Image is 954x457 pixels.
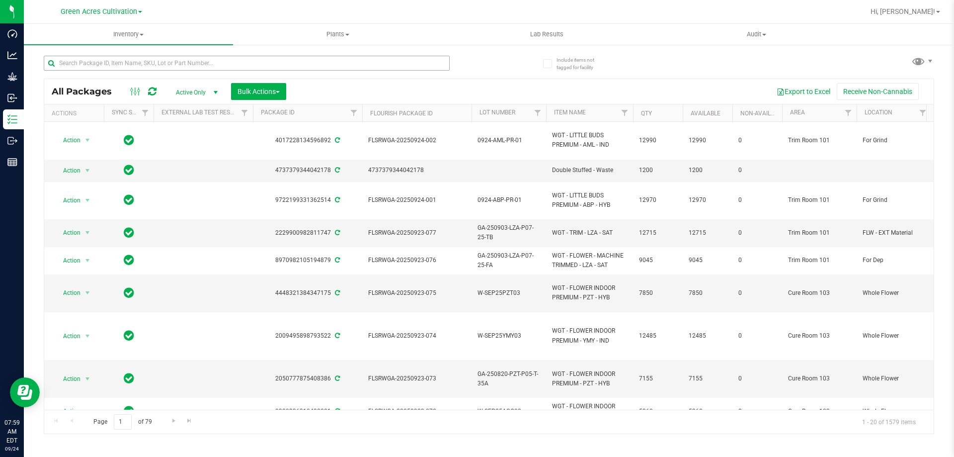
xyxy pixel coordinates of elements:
[738,195,776,205] span: 0
[863,228,925,238] span: FLW - EXT Material
[738,331,776,341] span: 0
[552,191,627,210] span: WGT - LITTLE BUDS PREMIUM - ABP - HYB
[863,288,925,298] span: Whole Flower
[251,256,364,265] div: 8970982105194879
[552,402,627,421] span: WGT - FLOWER INDOOR PREMIUM - AGO - HYB
[863,407,925,416] span: Whole Flower
[639,256,677,265] span: 9045
[251,166,364,175] div: 4737379344042178
[81,164,94,178] span: select
[231,83,286,100] button: Bulk Actions
[52,110,100,117] div: Actions
[124,133,134,147] span: In Sync
[442,24,651,45] a: Lab Results
[368,228,466,238] span: FLSRWGA-20250923-077
[863,331,925,341] span: Whole Flower
[556,56,606,71] span: Include items not tagged for facility
[85,414,160,430] span: Page of 79
[641,110,652,117] a: Qty
[790,109,805,116] a: Area
[81,372,94,386] span: select
[915,104,931,121] a: Filter
[81,226,94,240] span: select
[639,136,677,145] span: 12990
[863,256,925,265] span: For Dep
[81,286,94,300] span: select
[52,86,122,97] span: All Packages
[368,136,466,145] span: FLSRWGA-20250924-002
[530,104,546,121] a: Filter
[7,157,17,167] inline-svg: Reports
[333,408,340,415] span: Sync from Compliance System
[333,332,340,339] span: Sync from Compliance System
[124,193,134,207] span: In Sync
[54,329,81,343] span: Action
[81,404,94,418] span: select
[477,136,540,145] span: 0924-AML-PR-01
[477,251,540,270] span: GA-250903-LZA-P07-25-FA
[251,195,364,205] div: 9722199331362514
[368,331,466,341] span: FLSRWGA-20250923-074
[238,88,280,95] span: Bulk Actions
[333,229,340,236] span: Sync from Compliance System
[54,164,81,178] span: Action
[689,166,726,175] span: 1200
[788,288,851,298] span: Cure Room 103
[689,136,726,145] span: 12990
[370,110,433,117] a: Flourish Package ID
[251,374,364,383] div: 2050777875408386
[54,254,81,268] span: Action
[477,331,540,341] span: W-SEP25YMY03
[4,445,19,453] p: 09/24
[10,377,40,407] iframe: Resource center
[333,196,340,203] span: Sync from Compliance System
[368,407,466,416] span: FLSRWGA-20250923-072
[54,226,81,240] span: Action
[738,228,776,238] span: 0
[639,228,677,238] span: 12715
[7,114,17,124] inline-svg: Inventory
[788,374,851,383] span: Cure Room 103
[552,228,627,238] span: WGT - TRIM - LZA - SAT
[368,256,466,265] span: FLSRWGA-20250923-076
[261,109,295,116] a: Package ID
[863,195,925,205] span: For Grind
[81,329,94,343] span: select
[54,193,81,207] span: Action
[639,374,677,383] span: 7155
[182,414,197,428] a: Go to the last page
[738,256,776,265] span: 0
[738,407,776,416] span: 0
[7,136,17,146] inline-svg: Outbound
[124,286,134,300] span: In Sync
[639,407,677,416] span: 5360
[554,109,586,116] a: Item Name
[112,109,150,116] a: Sync Status
[738,374,776,383] span: 0
[689,288,726,298] span: 7850
[7,29,17,39] inline-svg: Dashboard
[333,137,340,144] span: Sync from Compliance System
[552,251,627,270] span: WGT - FLOWER - MACHINE TRIMMED - LZA - SAT
[552,369,627,388] span: WGT - FLOWER INDOOR PREMIUM - PZT - HYB
[740,110,785,117] a: Non-Available
[691,110,720,117] a: Available
[368,166,466,175] span: 4737379344042178
[237,104,253,121] a: Filter
[333,167,340,174] span: Sync from Compliance System
[333,257,340,264] span: Sync from Compliance System
[865,109,892,116] a: Location
[333,375,340,382] span: Sync from Compliance System
[652,30,861,39] span: Audit
[368,195,466,205] span: FLSRWGA-20250924-001
[24,30,233,39] span: Inventory
[738,166,776,175] span: 0
[689,331,726,341] span: 12485
[477,407,540,416] span: W-SEP25AGO02
[368,288,466,298] span: FLSRWGA-20250923-075
[124,371,134,385] span: In Sync
[114,414,132,430] input: 1
[689,374,726,383] span: 7155
[788,256,851,265] span: Trim Room 101
[639,331,677,341] span: 12485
